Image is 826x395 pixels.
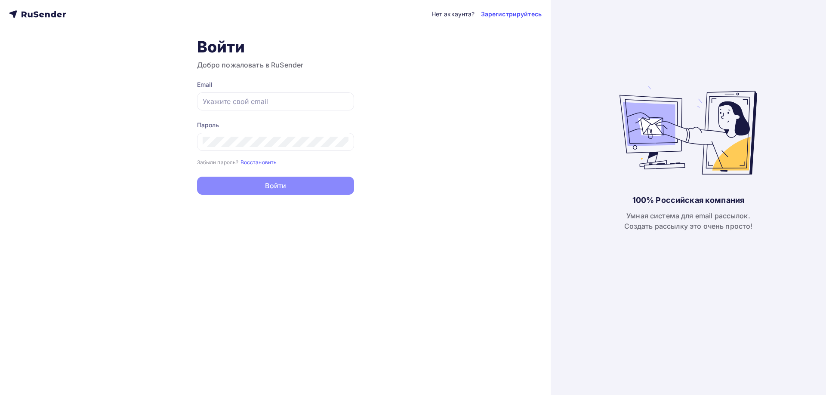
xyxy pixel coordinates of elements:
[240,159,277,165] small: Восстановить
[197,159,239,165] small: Забыли пароль?
[197,60,354,70] h3: Добро пожаловать в RuSender
[197,121,354,129] div: Пароль
[431,10,475,18] div: Нет аккаунта?
[240,158,277,165] a: Восстановить
[624,211,753,231] div: Умная система для email рассылок. Создать рассылку это очень просто!
[203,96,348,107] input: Укажите свой email
[632,195,744,205] div: 100% Российская компания
[197,37,354,56] h1: Войти
[197,80,354,89] div: Email
[481,10,542,18] a: Зарегистрируйтесь
[197,177,354,195] button: Войти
